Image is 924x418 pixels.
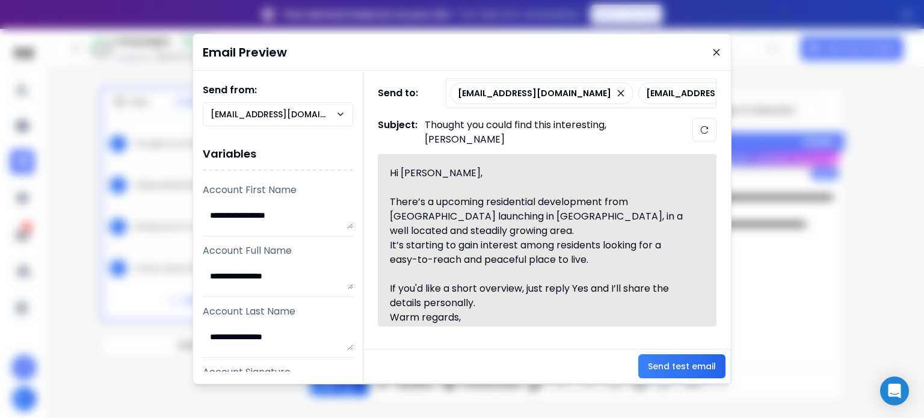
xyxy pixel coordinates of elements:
[458,87,611,99] p: [EMAIL_ADDRESS][DOMAIN_NAME]
[203,244,353,258] p: Account Full Name
[211,108,336,120] p: [EMAIL_ADDRESS][DOMAIN_NAME]
[203,44,287,61] h1: Email Preview
[203,83,353,97] h1: Send from:
[425,118,665,147] p: Thought you could find this interesting, [PERSON_NAME]
[638,354,725,378] button: Send test email
[378,86,426,100] h1: Send to:
[646,87,799,99] p: [EMAIL_ADDRESS][DOMAIN_NAME]
[203,138,353,171] h1: Variables
[378,118,417,147] h1: Subject:
[390,166,691,315] div: Hi [PERSON_NAME], There’s a upcoming residential development from [GEOGRAPHIC_DATA] launching in ...
[203,304,353,319] p: Account Last Name
[203,183,353,197] p: Account First Name
[203,365,353,380] p: Account Signature
[880,377,909,405] div: Open Intercom Messenger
